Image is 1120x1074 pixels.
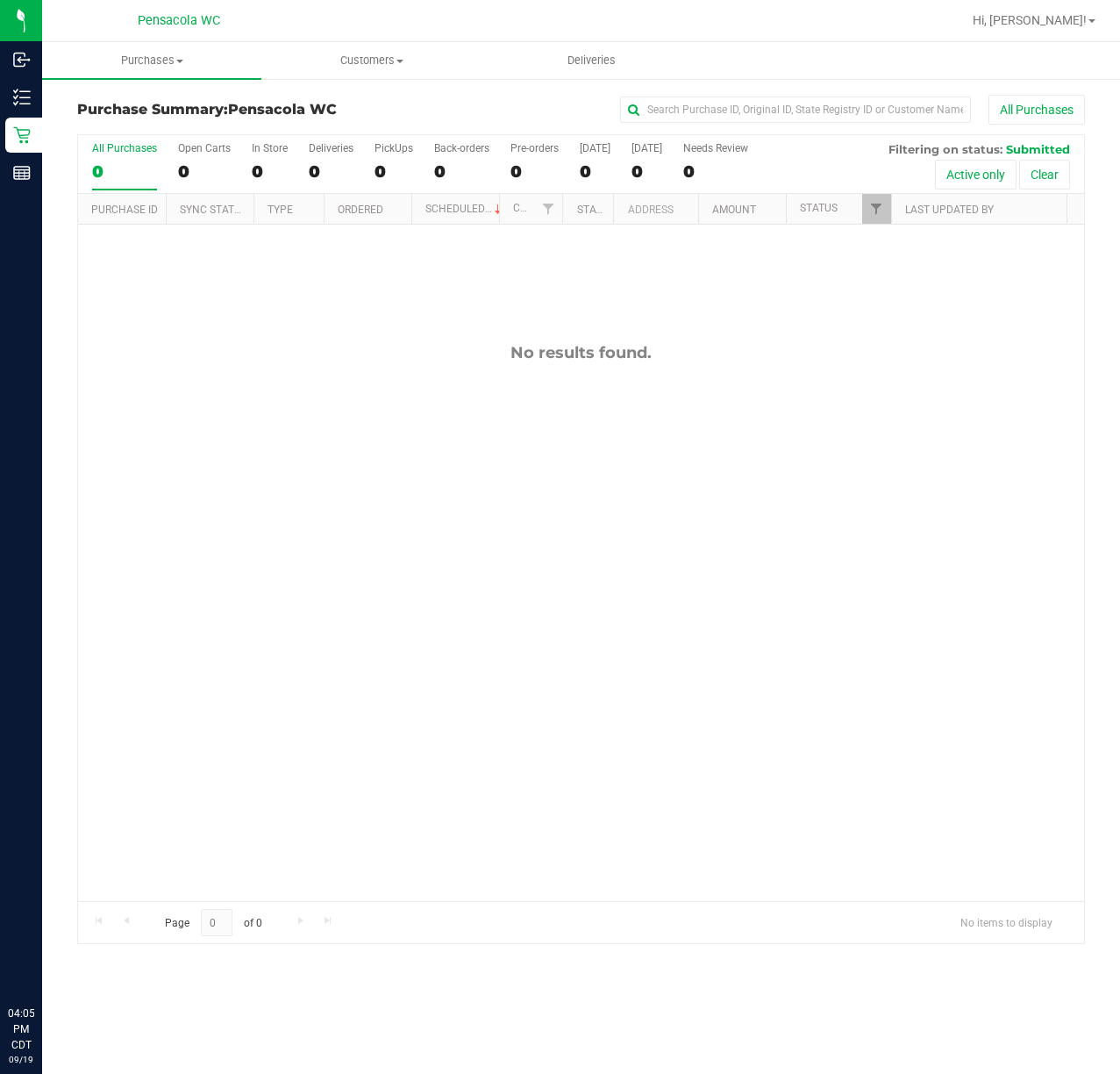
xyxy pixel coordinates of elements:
[1019,160,1070,190] button: Clear
[13,164,31,182] inline-svg: Reports
[92,161,157,182] div: 0
[309,142,353,154] div: Deliveries
[434,161,489,182] div: 0
[261,42,481,79] a: Customers
[800,202,838,214] a: Status
[180,204,247,216] a: Sync Status
[935,160,1017,190] button: Active only
[18,934,70,986] iframe: Resource center
[973,13,1087,27] span: Hi, [PERSON_NAME]!
[338,204,383,216] a: Ordered
[309,161,353,182] div: 0
[92,142,157,154] div: All Purchases
[8,1006,34,1053] p: 04:05 PM CDT
[252,142,288,154] div: In Store
[434,142,489,154] div: Back-orders
[905,204,994,216] a: Last Updated By
[946,909,1066,935] span: No items to display
[42,53,261,68] span: Purchases
[988,95,1085,125] button: All Purchases
[544,53,639,68] span: Deliveries
[13,89,31,106] inline-svg: Inventory
[510,142,559,154] div: Pre-orders
[262,53,480,68] span: Customers
[13,51,31,68] inline-svg: Inbound
[13,126,31,144] inline-svg: Retail
[482,42,701,79] a: Deliveries
[42,42,261,79] a: Purchases
[77,102,413,118] h3: Purchase Summary:
[91,204,158,216] a: Purchase ID
[580,142,610,154] div: [DATE]
[375,161,413,182] div: 0
[228,101,337,118] span: Pensacola WC
[375,142,413,154] div: PickUps
[683,161,748,182] div: 0
[580,161,610,182] div: 0
[150,909,276,936] span: Page of 0
[862,194,891,224] a: Filter
[631,142,662,154] div: [DATE]
[510,161,559,182] div: 0
[178,161,231,182] div: 0
[513,202,567,214] a: Customer
[613,194,698,225] th: Address
[138,13,220,28] span: Pensacola WC
[533,194,562,224] a: Filter
[1006,142,1070,156] span: Submitted
[631,161,662,182] div: 0
[712,204,756,216] a: Amount
[252,161,288,182] div: 0
[683,142,748,154] div: Needs Review
[577,204,669,216] a: State Registry ID
[8,1053,34,1066] p: 09/19
[178,142,231,154] div: Open Carts
[268,204,293,216] a: Type
[888,142,1002,156] span: Filtering on status:
[425,203,505,215] a: Scheduled
[78,343,1084,362] div: No results found.
[620,97,971,123] input: Search Purchase ID, Original ID, State Registry ID or Customer Name...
